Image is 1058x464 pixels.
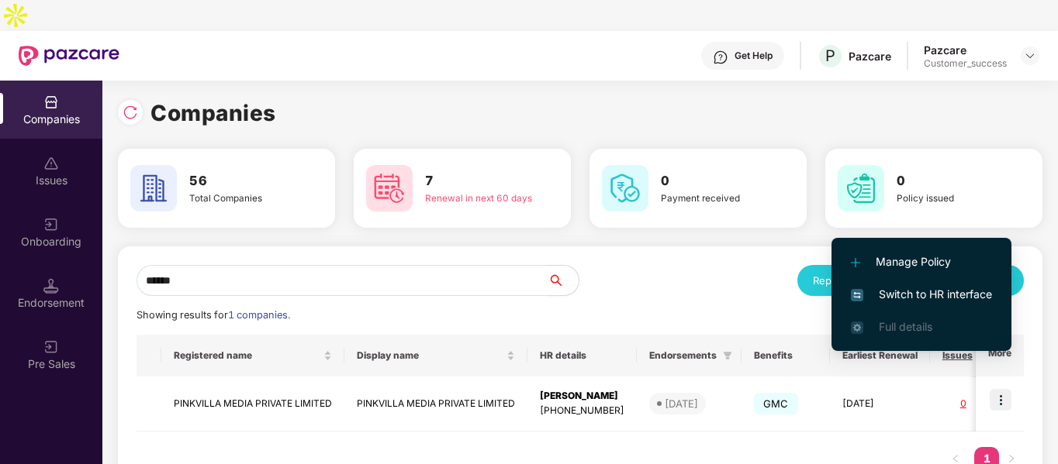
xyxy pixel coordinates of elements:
[189,171,296,191] h3: 56
[540,389,624,404] div: [PERSON_NAME]
[540,404,624,418] div: [PHONE_NUMBER]
[174,349,320,362] span: Registered name
[723,351,732,360] span: filter
[43,95,59,110] img: svg+xml;base64,PHN2ZyBpZD0iQ29tcGFuaWVzIiB4bWxucz0iaHR0cDovL3d3dy53My5vcmcvMjAwMC9zdmciIHdpZHRoPS...
[189,191,296,205] div: Total Companies
[344,376,527,431] td: PINKVILLA MEDIA PRIVATE LIMITED
[161,335,344,376] th: Registered name
[357,349,503,362] span: Display name
[897,171,1004,191] h3: 0
[851,258,860,267] img: svg+xml;base64,PHN2ZyB4bWxucz0iaHR0cDovL3d3dy53My5vcmcvMjAwMC9zdmciIHdpZHRoPSIxMi4yMDEiIGhlaWdodD...
[1024,50,1036,62] img: svg+xml;base64,PHN2ZyBpZD0iRHJvcGRvd24tMzJ4MzIiIHhtbG5zPSJodHRwOi8vd3d3LnczLm9yZy8yMDAwL3N2ZyIgd2...
[742,335,830,376] th: Benefits
[547,274,579,287] span: search
[344,335,527,376] th: Display name
[130,165,177,211] img: svg+xml;base64,PHN2ZyB4bWxucz0iaHR0cDovL3d3dy53My5vcmcvMjAwMC9zdmciIHdpZHRoPSI2MCIgaGVpZ2h0PSI2MC...
[43,156,59,171] img: svg+xml;base64,PHN2ZyBpZD0iSXNzdWVzX2Rpc2FibGVkIiB4bWxucz0iaHR0cDovL3d3dy53My5vcmcvMjAwMC9zdmciIH...
[43,278,59,294] img: svg+xml;base64,PHN2ZyB3aWR0aD0iMTQuNSIgaGVpZ2h0PSIxNC41IiB2aWV3Qm94PSIwIDAgMTYgMTYiIGZpbGw9Im5vbm...
[43,217,59,232] img: svg+xml;base64,PHN2ZyB3aWR0aD0iMjAiIGhlaWdodD0iMjAiIHZpZXdCb3g9IjAgMCAyMCAyMCIgZmlsbD0ibm9uZSIgeG...
[366,165,413,211] img: svg+xml;base64,PHN2ZyB4bWxucz0iaHR0cDovL3d3dy53My5vcmcvMjAwMC9zdmciIHdpZHRoPSI2MCIgaGVpZ2h0PSI2MC...
[754,393,798,414] span: GMC
[19,46,119,66] img: New Pazcare Logo
[43,339,59,355] img: svg+xml;base64,PHN2ZyB3aWR0aD0iMjAiIGhlaWdodD0iMjAiIHZpZXdCb3g9IjAgMCAyMCAyMCIgZmlsbD0ibm9uZSIgeG...
[150,96,276,130] h1: Companies
[735,50,773,62] div: Get Help
[851,253,992,270] span: Manage Policy
[665,396,698,411] div: [DATE]
[849,49,891,64] div: Pazcare
[602,165,648,211] img: svg+xml;base64,PHN2ZyB4bWxucz0iaHR0cDovL3d3dy53My5vcmcvMjAwMC9zdmciIHdpZHRoPSI2MCIgaGVpZ2h0PSI2MC...
[830,376,930,431] td: [DATE]
[425,171,532,191] h3: 7
[838,165,884,211] img: svg+xml;base64,PHN2ZyB4bWxucz0iaHR0cDovL3d3dy53My5vcmcvMjAwMC9zdmciIHdpZHRoPSI2MCIgaGVpZ2h0PSI2MC...
[713,50,728,65] img: svg+xml;base64,PHN2ZyBpZD0iSGVscC0zMngzMiIgeG1sbnM9Imh0dHA6Ly93d3cudzMub3JnLzIwMDAvc3ZnIiB3aWR0aD...
[897,191,1004,205] div: Policy issued
[137,309,290,321] span: Showing results for
[720,346,735,365] span: filter
[123,105,138,120] img: svg+xml;base64,PHN2ZyBpZD0iUmVsb2FkLTMyeDMyIiB4bWxucz0iaHR0cDovL3d3dy53My5vcmcvMjAwMC9zdmciIHdpZH...
[924,57,1007,70] div: Customer_success
[924,43,1007,57] div: Pazcare
[990,389,1011,411] img: icon
[661,191,768,205] div: Payment received
[851,289,863,301] img: svg+xml;base64,PHN2ZyB4bWxucz0iaHR0cDovL3d3dy53My5vcmcvMjAwMC9zdmciIHdpZHRoPSIxNiIgaGVpZ2h0PSIxNi...
[425,191,532,205] div: Renewal in next 60 days
[547,265,579,296] button: search
[851,286,992,303] span: Switch to HR interface
[851,321,863,334] img: svg+xml;base64,PHN2ZyB4bWxucz0iaHR0cDovL3d3dy53My5vcmcvMjAwMC9zdmciIHdpZHRoPSIxNi4zNjMiIGhlaWdodD...
[161,376,344,431] td: PINKVILLA MEDIA PRIVATE LIMITED
[825,46,835,65] span: P
[228,309,290,321] span: 1 companies.
[942,397,984,411] div: 0
[1007,454,1016,463] span: right
[649,349,717,362] span: Endorsements
[527,335,637,376] th: HR details
[813,273,873,288] div: Reports
[661,171,768,191] h3: 0
[879,320,932,333] span: Full details
[951,454,960,463] span: left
